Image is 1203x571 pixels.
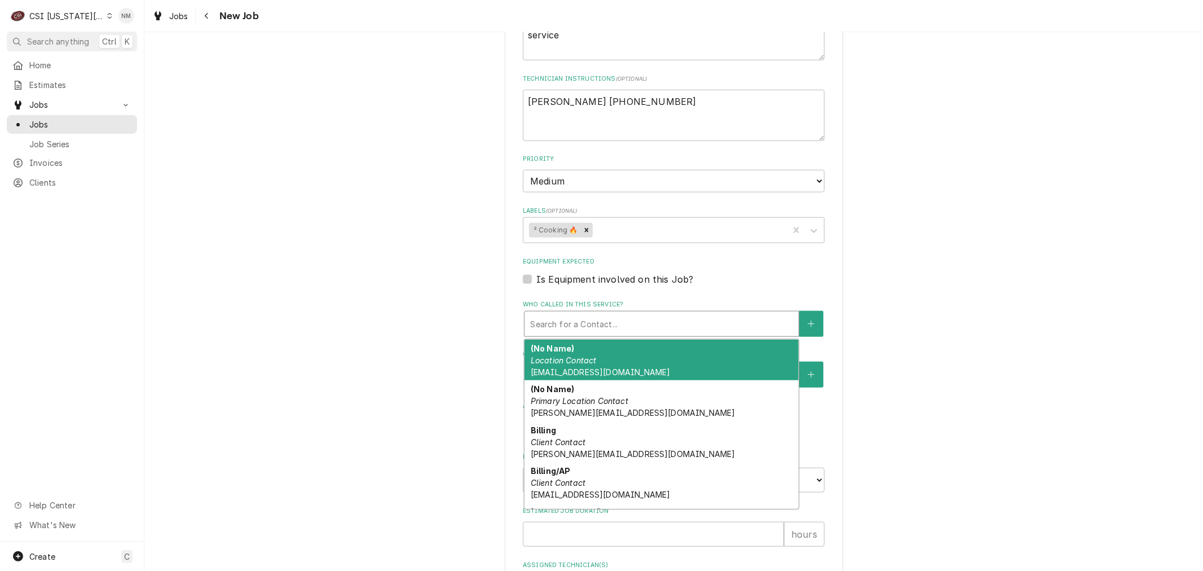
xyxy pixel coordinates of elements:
[531,478,585,487] em: Client Contact
[148,7,193,25] a: Jobs
[7,496,137,515] a: Go to Help Center
[523,155,825,192] div: Priority
[7,56,137,74] a: Home
[7,32,137,51] button: Search anythingCtrlK
[523,402,825,439] div: Attachments
[523,300,825,309] label: Who called in this service?
[531,408,735,418] span: [PERSON_NAME][EMAIL_ADDRESS][DOMAIN_NAME]
[523,257,825,266] label: Equipment Expected
[27,36,89,47] span: Search anything
[531,367,670,377] span: [EMAIL_ADDRESS][DOMAIN_NAME]
[29,499,130,511] span: Help Center
[531,355,597,365] em: Location Contact
[124,551,130,563] span: C
[29,59,131,71] span: Home
[10,8,26,24] div: CSI Kansas City's Avatar
[523,155,825,164] label: Priority
[169,10,188,22] span: Jobs
[29,99,114,111] span: Jobs
[198,7,216,25] button: Navigate back
[118,8,134,24] div: NM
[536,273,693,286] label: Is Equipment involved on this Job?
[523,351,825,388] div: Who should the tech(s) ask for?
[523,561,825,570] label: Assigned Technician(s)
[29,552,55,561] span: Create
[531,449,735,459] span: [PERSON_NAME][EMAIL_ADDRESS][DOMAIN_NAME]
[7,76,137,94] a: Estimates
[523,351,825,360] label: Who should the tech(s) ask for?
[29,519,130,531] span: What's New
[7,153,137,172] a: Invoices
[7,135,137,153] a: Job Series
[531,490,670,499] span: [EMAIL_ADDRESS][DOMAIN_NAME]
[531,344,574,353] strong: (No Name)
[531,507,600,517] strong: [PERSON_NAME]
[523,300,825,337] div: Who called in this service?
[7,516,137,534] a: Go to What's New
[808,371,814,379] svg: Create New Contact
[7,95,137,114] a: Go to Jobs
[616,76,647,82] span: ( optional )
[531,437,585,447] em: Client Contact
[799,362,823,388] button: Create New Contact
[531,396,628,406] em: Primary Location Contact
[29,177,131,188] span: Clients
[523,74,825,141] div: Technician Instructions
[531,466,571,476] strong: Billing/AP
[799,311,823,337] button: Create New Contact
[523,507,825,547] div: Estimated Job Duration
[523,10,825,60] textarea: LVM for Middle oven - stopping blowing in the middle of dinner service
[216,8,259,24] span: New Job
[523,207,825,216] label: Labels
[580,223,593,238] div: Remove ² Cooking 🔥
[523,257,825,286] div: Equipment Expected
[29,79,131,91] span: Estimates
[102,36,117,47] span: Ctrl
[531,425,556,435] strong: Billing
[29,10,104,22] div: CSI [US_STATE][GEOGRAPHIC_DATA]
[523,468,669,493] input: Date
[29,118,131,130] span: Jobs
[7,173,137,192] a: Clients
[523,402,825,411] label: Attachments
[7,115,137,134] a: Jobs
[523,74,825,84] label: Technician Instructions
[523,90,825,140] textarea: [PERSON_NAME] [PHONE_NUMBER]
[808,320,814,328] svg: Create New Contact
[29,157,131,169] span: Invoices
[531,384,574,394] strong: (No Name)
[523,507,825,516] label: Estimated Job Duration
[125,36,130,47] span: K
[118,8,134,24] div: Nancy Manuel's Avatar
[784,522,825,547] div: hours
[546,208,578,214] span: ( optional )
[523,453,825,462] label: Estimated Arrival Time
[529,223,580,238] div: ² Cooking 🔥
[29,138,131,150] span: Job Series
[523,453,825,493] div: Estimated Arrival Time
[523,207,825,243] div: Labels
[10,8,26,24] div: C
